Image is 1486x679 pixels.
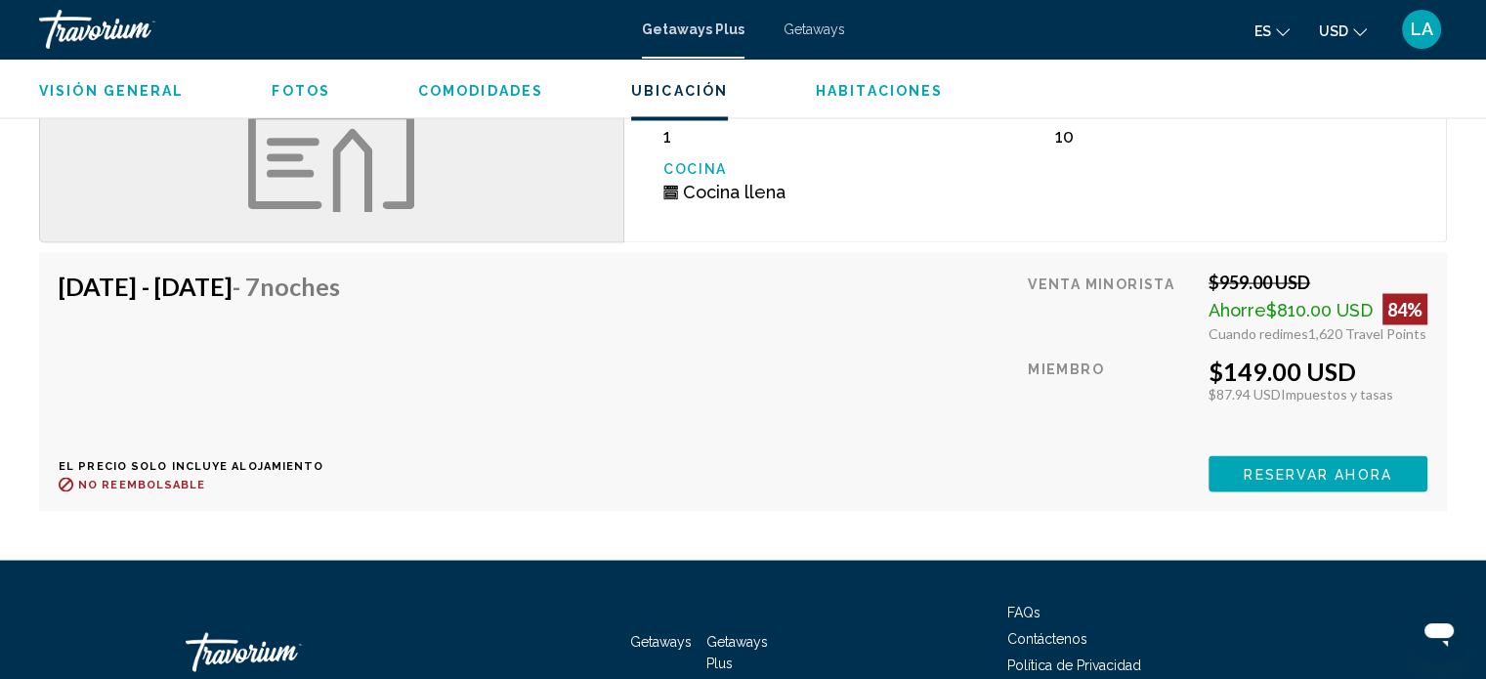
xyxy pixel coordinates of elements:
[1396,9,1447,50] button: User Menu
[1209,299,1266,319] span: Ahorre
[248,65,414,212] img: week.svg
[59,272,340,301] h4: [DATE] - [DATE]
[663,161,1036,177] p: Cocina
[260,272,340,301] span: noches
[1007,630,1087,646] a: Contáctenos
[78,478,206,490] span: No reembolsable
[816,83,943,99] span: Habitaciones
[1408,601,1470,663] iframe: Botón para iniciar la ventana de mensajería
[1054,126,1073,147] span: 10
[683,182,785,202] span: Cocina llena
[1007,657,1141,672] a: Política de Privacidad
[418,82,543,100] button: Comodidades
[1209,455,1427,491] button: Reservar ahora
[1028,356,1194,441] div: Miembro
[1028,272,1194,341] div: Venta minorista
[233,272,340,301] span: - 7
[1209,385,1427,402] div: $87.94 USD
[1319,17,1367,45] button: Change currency
[272,82,330,100] button: Fotos
[59,459,355,472] p: El precio solo incluye alojamiento
[418,83,543,99] span: Comodidades
[816,82,943,100] button: Habitaciones
[706,633,768,670] a: Getaways Plus
[1244,466,1391,482] span: Reservar ahora
[1266,299,1373,319] span: $810.00 USD
[1254,17,1290,45] button: Change language
[1209,356,1427,385] div: $149.00 USD
[631,82,728,100] button: Ubicación
[39,82,184,100] button: Visión general
[1209,272,1427,293] div: $959.00 USD
[1007,604,1040,619] a: FAQs
[39,10,622,49] a: Travorium
[631,83,728,99] span: Ubicación
[784,21,845,37] a: Getaways
[39,83,184,99] span: Visión general
[1382,293,1427,324] div: 84%
[663,126,671,147] span: 1
[1308,324,1426,341] span: 1,620 Travel Points
[1254,23,1271,39] span: es
[272,83,330,99] span: Fotos
[1209,324,1308,341] span: Cuando redimes
[1319,23,1348,39] span: USD
[630,633,692,649] a: Getaways
[1281,385,1393,402] span: Impuestos y tasas
[642,21,744,37] a: Getaways Plus
[1411,20,1433,39] span: LA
